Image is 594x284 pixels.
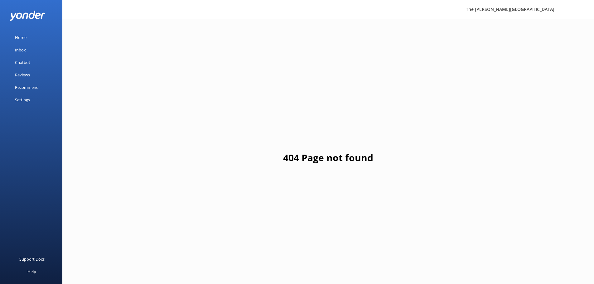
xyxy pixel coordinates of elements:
div: Chatbot [15,56,30,69]
div: Inbox [15,44,26,56]
h1: 404 Page not found [283,150,373,165]
div: Recommend [15,81,39,94]
div: Help [27,265,36,278]
div: Support Docs [19,253,45,265]
img: yonder-white-logo.png [9,11,45,21]
div: Settings [15,94,30,106]
div: Reviews [15,69,30,81]
div: Home [15,31,27,44]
